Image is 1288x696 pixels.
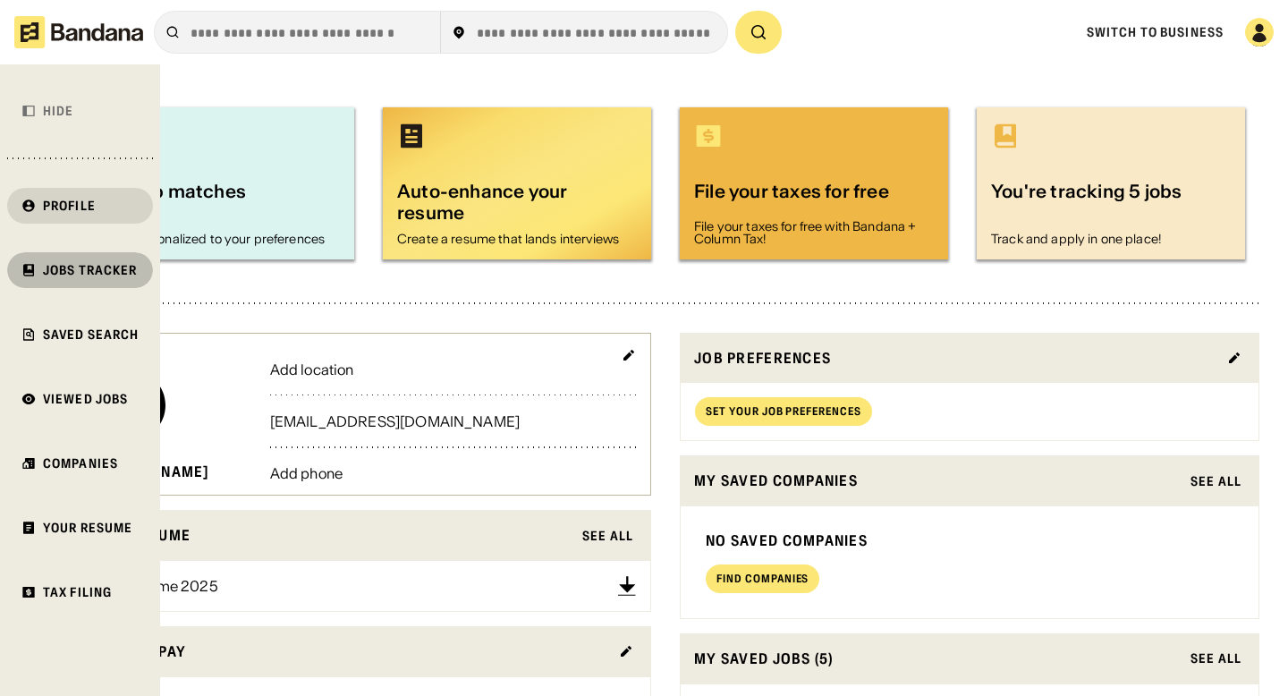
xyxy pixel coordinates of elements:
a: Switch to Business [1087,24,1224,40]
div: Saved Search [43,328,139,341]
a: Tax Filing [7,574,153,610]
div: [EMAIL_ADDRESS][DOMAIN_NAME] [270,414,636,429]
div: Jobs Tracker [43,264,137,276]
div: Resume 2025 [123,579,218,593]
div: File your taxes for free with Bandana + Column Tax! [694,220,934,245]
a: Your Resume [7,510,153,546]
a: Saved Search [7,317,153,352]
div: Jobs personalized to your preferences [100,233,340,245]
div: My saved companies [694,470,1180,492]
div: See All [1191,652,1241,665]
div: You're tracking 5 jobs [991,179,1231,225]
div: Companies [43,457,118,470]
div: Current Pay [86,641,608,663]
div: My saved jobs (5) [694,648,1180,670]
div: Auto-enhance your resume [397,179,637,225]
div: Hide [43,105,73,117]
a: Jobs Tracker [7,252,153,288]
div: Add location [270,362,636,377]
div: Set your job preferences [706,406,861,417]
div: Your resume [86,524,572,547]
div: Add phone [270,466,636,480]
div: Profile [43,199,96,212]
div: Create a resume that lands interviews [397,233,637,245]
div: Job preferences [694,347,1216,369]
div: No saved companies [706,531,1233,550]
div: Find companies [716,573,809,584]
a: Viewed Jobs [7,381,153,417]
img: Bandana logotype [14,16,143,48]
div: Your Resume [43,522,132,534]
div: Tax Filing [43,586,112,598]
div: Viewed Jobs [43,393,128,405]
a: Companies [7,446,153,481]
div: File your taxes for free [694,179,934,213]
a: Profile [7,188,153,224]
div: See All [582,530,633,542]
div: See All [1191,475,1241,488]
div: Get job matches [100,179,340,225]
div: Track and apply in one place! [991,233,1231,245]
